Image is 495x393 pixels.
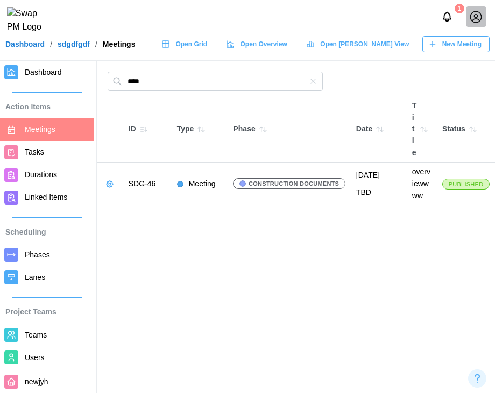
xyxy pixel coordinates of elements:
[25,125,55,134] span: Meetings
[123,163,172,206] td: SDG-46
[95,40,97,48] div: /
[301,36,417,52] a: Open [PERSON_NAME] View
[129,122,166,137] div: ID
[449,179,484,189] span: Published
[249,179,339,188] span: Construction Documents
[320,37,409,52] span: Open [PERSON_NAME] View
[25,170,57,179] span: Durations
[356,170,401,181] div: [DATE]
[356,122,401,137] div: Date
[455,4,464,13] div: 1
[25,377,48,386] span: newjyh
[25,273,45,282] span: Lanes
[50,40,52,48] div: /
[221,36,295,52] a: Open Overview
[356,187,401,199] div: TBD
[442,122,490,137] div: Status
[412,100,432,158] div: Title
[7,7,51,34] img: Swap PM Logo
[422,36,490,52] button: New Meeting
[156,36,215,52] a: Open Grid
[25,250,50,259] span: Phases
[58,40,90,48] a: sdgdfgdf
[189,178,216,190] div: Meeting
[25,331,47,339] span: Teams
[25,68,62,76] span: Dashboard
[25,353,45,362] span: Users
[103,40,136,48] div: Meetings
[25,148,44,156] span: Tasks
[240,37,287,52] span: Open Overview
[438,8,456,26] button: Notifications
[175,37,207,52] span: Open Grid
[25,193,67,201] span: Linked Items
[5,40,45,48] a: Dashboard
[233,122,345,137] div: Phase
[177,122,223,137] div: Type
[407,163,437,206] td: overviewwww
[442,37,482,52] span: New Meeting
